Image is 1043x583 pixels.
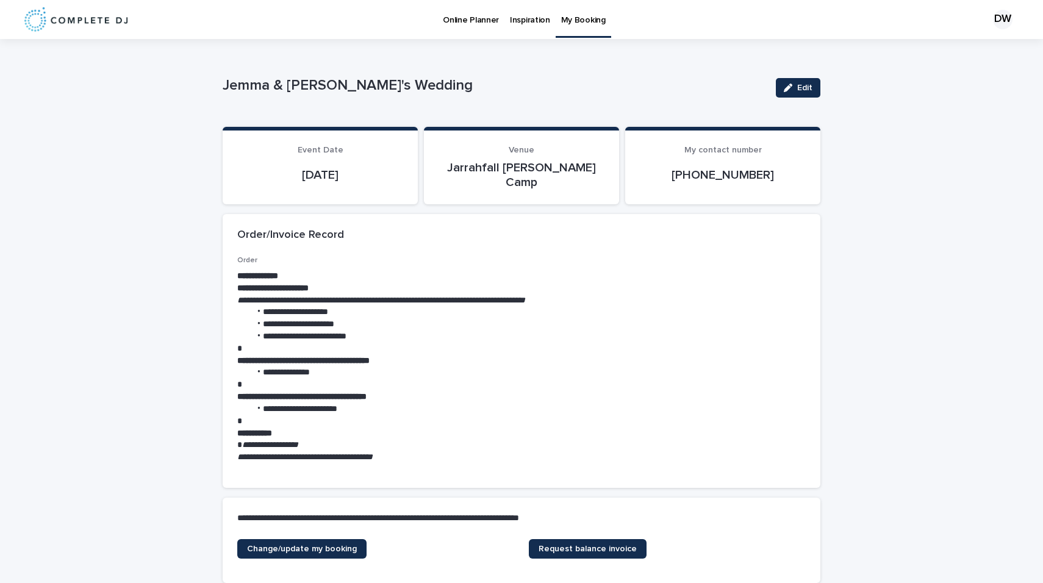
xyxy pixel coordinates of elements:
h2: Order/Invoice Record [237,229,344,242]
img: 8nP3zCmvR2aWrOmylPw8 [24,7,127,32]
p: Jarrahfall [PERSON_NAME] Camp [439,160,604,190]
p: Jemma & [PERSON_NAME]'s Wedding [223,77,766,95]
span: Edit [797,84,812,92]
span: Order [237,257,257,264]
span: Venue [509,146,534,154]
div: DW [993,10,1013,29]
button: Edit [776,78,820,98]
span: Request balance invoice [539,545,637,553]
a: Request balance invoice [529,539,647,559]
p: [DATE] [237,168,403,182]
span: Event Date [298,146,343,154]
a: Change/update my booking [237,539,367,559]
span: Change/update my booking [247,545,357,553]
span: My contact number [684,146,762,154]
p: [PHONE_NUMBER] [640,168,806,182]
